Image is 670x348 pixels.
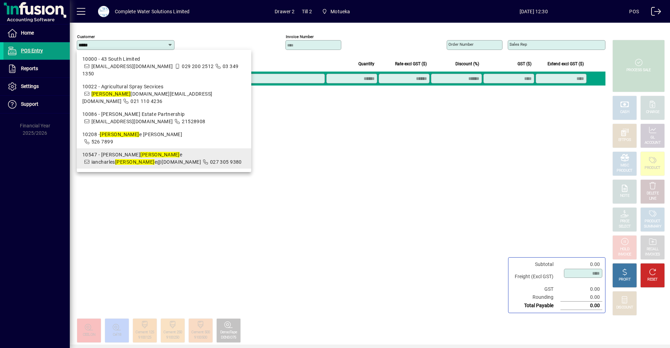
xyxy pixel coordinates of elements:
div: DISCOUNT [616,305,633,310]
mat-label: Customer [77,34,95,39]
div: GL [650,135,655,140]
div: 10022 - Agricultural Spray Secvices [82,83,246,90]
div: 10000 - 43 South Limited [82,55,246,63]
div: PRICE [620,219,630,224]
mat-label: Sales rep [509,42,527,47]
div: CASH [620,110,629,115]
div: NOTE [620,193,629,199]
td: 0.00 [560,285,602,293]
mat-option: 10022 - Agricultural Spray Secvices [77,80,251,108]
div: LINE [649,196,656,201]
mat-option: 10000 - 43 South Limited [77,53,251,80]
span: Extend excl GST ($) [548,60,584,68]
div: Cement 125 [135,330,154,335]
div: Cel18 [113,332,121,338]
mat-option: 10547 - Ian George [77,148,251,169]
div: 10208 - e [PERSON_NAME] [82,131,246,138]
mat-label: Order number [448,42,474,47]
div: 9100500 [194,335,207,340]
div: 10547 - [PERSON_NAME] e [82,151,246,158]
span: Home [21,30,34,36]
td: 0.00 [560,293,602,302]
span: Drawer 2 [275,6,295,17]
span: 526 7899 [91,139,113,145]
div: Cement 250 [163,330,182,335]
em: [PERSON_NAME] [115,159,155,165]
div: DensoTape [220,330,237,335]
em: [PERSON_NAME] [100,132,139,137]
em: [PERSON_NAME] [91,91,131,97]
td: Rounding [511,293,560,302]
div: DELETE [647,191,658,196]
span: Reports [21,66,38,71]
span: [EMAIL_ADDRESS][DOMAIN_NAME] [91,64,173,69]
div: CHARGE [646,110,660,115]
a: Reports [3,60,70,77]
mat-label: Invoice number [286,34,314,39]
td: Freight (Excl GST) [511,268,560,285]
span: [EMAIL_ADDRESS][DOMAIN_NAME] [91,119,173,124]
td: 0.00 [560,302,602,310]
span: Motueka [319,5,353,18]
div: SELECT [619,224,631,229]
div: EFTPOS [618,138,631,143]
div: 9100125 [138,335,151,340]
a: Logout [646,1,661,24]
span: Support [21,101,38,107]
button: Profile [92,5,115,18]
span: Motueka [330,6,350,17]
div: 10886 - Little Sydney Mining Company Ltd [82,171,246,179]
span: POS Entry [21,48,43,53]
div: INVOICES [645,252,660,257]
span: Till 2 [302,6,312,17]
div: PROCESS SALE [626,68,651,73]
div: HOLD [620,247,629,252]
span: [DOMAIN_NAME][EMAIL_ADDRESS][DOMAIN_NAME] [82,91,212,104]
span: Discount (%) [455,60,479,68]
mat-option: 10886 - Little Sydney Mining Company Ltd [77,169,251,196]
div: 10086 - [PERSON_NAME] Estate Partnership [82,111,246,118]
a: Home [3,24,70,42]
div: POS [629,6,639,17]
div: RESET [647,277,658,282]
div: 9100250 [166,335,179,340]
span: Settings [21,83,39,89]
span: Rate excl GST ($) [395,60,427,68]
div: ACCOUNT [645,140,661,146]
div: SUMMARY [644,224,661,229]
mat-option: 10208 - George Bunn [77,128,251,148]
em: [PERSON_NAME] [140,152,180,157]
div: DENSO75 [221,335,236,340]
td: GST [511,285,560,293]
div: PRODUCT [645,165,660,171]
div: MISC [620,163,629,168]
td: Subtotal [511,260,560,268]
span: Quantity [358,60,374,68]
span: 027 305 9380 [210,159,242,165]
div: RECALL [647,247,659,252]
div: Cement 500 [191,330,210,335]
span: iancharles e@[DOMAIN_NAME] [91,159,201,165]
td: 0.00 [560,260,602,268]
div: PRODUCT [645,219,660,224]
span: 021 110 4236 [131,98,162,104]
span: [DATE] 12:30 [438,6,629,17]
span: GST ($) [518,60,531,68]
mat-option: 10086 - Dave Ross Balnagown Estate Partnership [77,108,251,128]
a: Support [3,96,70,113]
div: PRODUCT [617,168,632,173]
div: PROFIT [619,277,631,282]
span: 21528908 [182,119,206,124]
td: Total Payable [511,302,560,310]
div: CEELON [83,332,96,338]
div: INVOICE [618,252,631,257]
a: Settings [3,78,70,95]
div: Complete Water Solutions Limited [115,6,190,17]
span: 029 200 2512 [182,64,214,69]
